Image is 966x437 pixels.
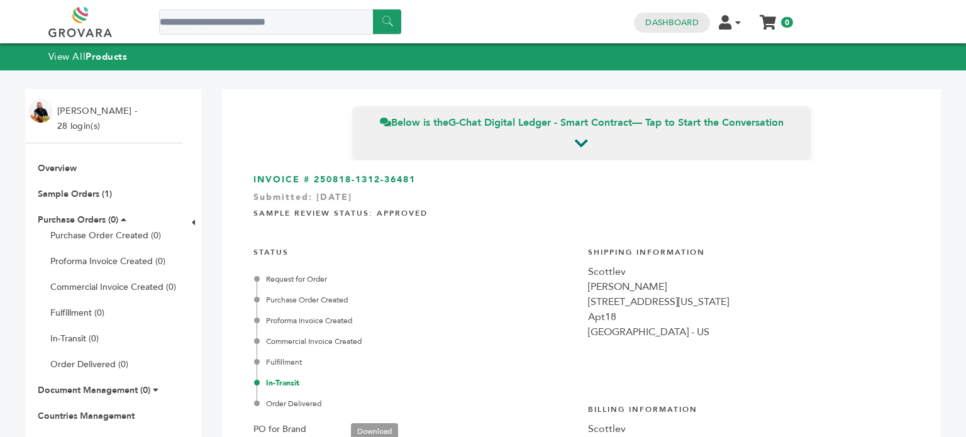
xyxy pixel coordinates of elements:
[159,9,401,35] input: Search a product or brand...
[588,395,910,421] h4: Billing Information
[253,238,575,264] h4: STATUS
[48,50,128,63] a: View AllProducts
[588,279,910,294] div: [PERSON_NAME]
[253,422,306,437] label: PO for Brand
[257,357,575,368] div: Fulfillment
[588,324,910,340] div: [GEOGRAPHIC_DATA] - US
[38,162,77,174] a: Overview
[588,264,910,279] div: Scottlev
[588,309,910,324] div: Apt18
[50,307,104,319] a: Fulfillment (0)
[38,384,150,396] a: Document Management (0)
[253,174,909,186] h3: INVOICE # 250818-1312-36481
[257,274,575,285] div: Request for Order
[253,191,909,210] div: Submitted: [DATE]
[257,315,575,326] div: Proforma Invoice Created
[38,410,135,422] a: Countries Management
[86,50,127,63] strong: Products
[257,398,575,409] div: Order Delivered
[380,116,784,130] span: Below is the — Tap to Start the Conversation
[257,377,575,389] div: In-Transit
[57,104,140,134] li: [PERSON_NAME] - 28 login(s)
[588,238,910,264] h4: Shipping Information
[38,188,112,200] a: Sample Orders (1)
[588,421,910,436] div: Scottlev
[781,17,793,28] span: 0
[50,255,165,267] a: Proforma Invoice Created (0)
[253,199,909,225] h4: Sample Review Status: Approved
[38,214,118,226] a: Purchase Orders (0)
[50,230,161,241] a: Purchase Order Created (0)
[50,333,99,345] a: In-Transit (0)
[257,294,575,306] div: Purchase Order Created
[50,281,176,293] a: Commercial Invoice Created (0)
[761,11,775,25] a: My Cart
[448,116,632,130] strong: G-Chat Digital Ledger - Smart Contract
[588,294,910,309] div: [STREET_ADDRESS][US_STATE]
[257,336,575,347] div: Commercial Invoice Created
[50,358,128,370] a: Order Delivered (0)
[645,17,698,28] a: Dashboard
